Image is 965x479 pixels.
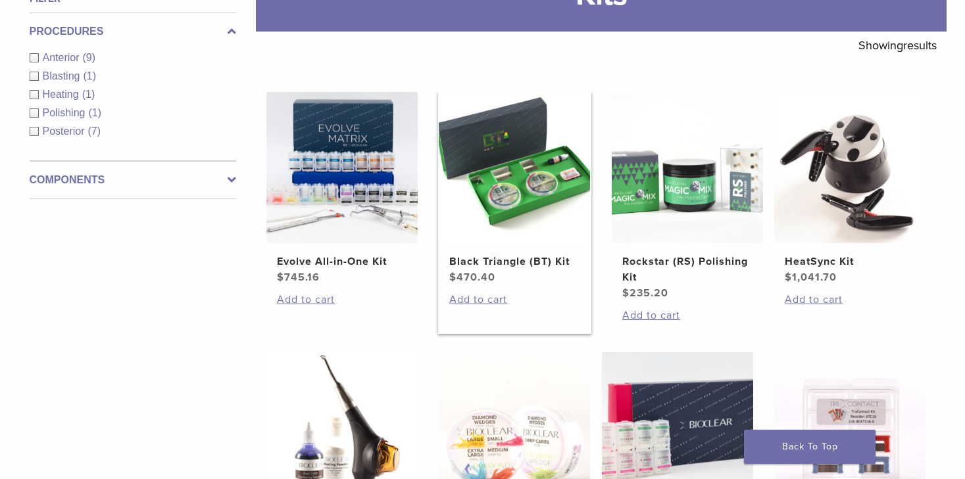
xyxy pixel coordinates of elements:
[858,32,937,59] p: Showing results
[83,52,96,63] span: (9)
[266,92,418,243] img: Evolve All-in-One Kit
[774,92,927,285] a: HeatSync KitHeatSync Kit $1,041.70
[43,52,83,63] span: Anterior
[449,271,457,284] span: $
[622,286,668,300] bdi: 235.20
[277,271,320,284] bdi: 745.16
[30,24,236,39] label: Procedures
[277,271,284,284] span: $
[622,308,753,323] a: Add to cart: “Rockstar (RS) Polishing Kit”
[88,107,101,118] span: (1)
[774,92,926,243] img: HeatSync Kit
[449,292,580,308] a: Add to cart: “Black Triangle (BT) Kit”
[785,254,915,269] h2: HeatSync Kit
[449,271,495,284] bdi: 470.40
[43,70,84,81] span: Blasting
[438,92,591,285] a: Black Triangle (BT) KitBlack Triangle (BT) Kit $470.40
[449,254,580,269] h2: Black Triangle (BT) Kit
[785,271,837,284] bdi: 1,041.70
[30,172,236,188] label: Components
[622,286,630,300] span: $
[88,125,101,137] span: (7)
[43,125,88,137] span: Posterior
[439,92,590,243] img: Black Triangle (BT) Kit
[744,430,876,464] a: Back To Top
[43,89,82,100] span: Heating
[785,292,915,308] a: Add to cart: “HeatSync Kit”
[82,89,95,100] span: (1)
[611,92,764,301] a: Rockstar (RS) Polishing KitRockstar (RS) Polishing Kit $235.20
[622,254,753,285] h2: Rockstar (RS) Polishing Kit
[277,292,407,308] a: Add to cart: “Evolve All-in-One Kit”
[266,92,419,285] a: Evolve All-in-One KitEvolve All-in-One Kit $745.16
[277,254,407,269] h2: Evolve All-in-One Kit
[83,70,96,81] span: (1)
[612,92,763,243] img: Rockstar (RS) Polishing Kit
[43,107,89,118] span: Polishing
[785,271,792,284] span: $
